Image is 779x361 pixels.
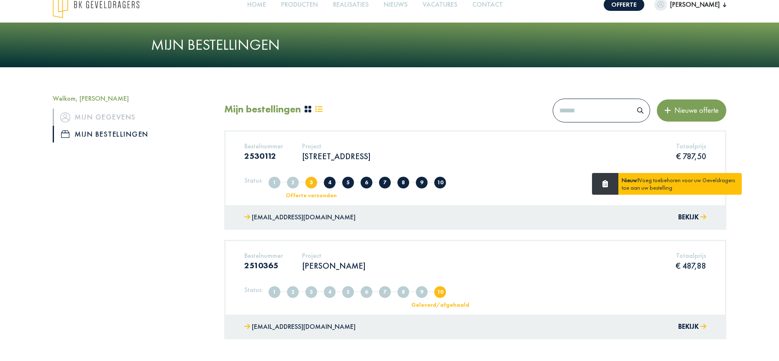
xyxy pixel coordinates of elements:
span: In nabehandeling [397,286,409,298]
div: Voeg toebehoren voor uw Geveldragers toe aan uw bestelling [618,173,742,195]
span: Offerte goedgekeurd [361,177,372,188]
p: [PERSON_NAME] [302,260,366,271]
button: Bekijk [678,321,706,333]
img: search.svg [637,107,643,114]
h5: Totaalprijs [676,252,706,259]
span: Aangemaakt [269,286,280,298]
div: Offerte verzonden [277,192,346,198]
span: In productie [379,177,391,188]
h5: Status: [244,176,263,184]
img: icon [61,130,69,138]
span: Offerte verzonden [305,286,317,298]
span: Offerte goedgekeurd [361,286,372,298]
h5: Welkom, [PERSON_NAME] [53,94,212,102]
span: Klaar voor levering/afhaling [416,177,428,188]
span: Offerte in overleg [324,286,336,298]
h5: Bestelnummer [244,142,283,150]
h5: Project [302,252,366,259]
button: Bekijk [678,211,706,224]
span: Geleverd/afgehaald [434,177,446,188]
span: Geleverd/afgehaald [434,286,446,298]
h2: Mijn bestellingen [224,103,301,115]
p: € 787,50 [676,151,706,162]
h5: Totaalprijs [676,142,706,150]
span: Volledig [287,177,299,188]
a: [EMAIL_ADDRESS][DOMAIN_NAME] [244,211,356,224]
p: [STREET_ADDRESS] [302,151,371,162]
button: Nieuwe offerte [657,99,726,121]
a: iconMijn bestellingen [53,126,212,142]
p: € 487,88 [676,260,706,271]
h3: 2530112 [244,151,283,161]
h1: Mijn bestellingen [151,36,628,54]
a: [EMAIL_ADDRESS][DOMAIN_NAME] [244,321,356,333]
span: Aangemaakt [269,177,280,188]
div: Geleverd/afgehaald [406,302,475,308]
span: Klaar voor levering/afhaling [416,286,428,298]
a: iconMijn gegevens [53,109,212,125]
span: Offerte verzonden [305,177,317,188]
img: icon [60,112,70,122]
h5: Bestelnummer [244,252,283,259]
h5: Status: [244,286,263,294]
strong: Nieuw! [622,176,639,184]
span: Offerte afgekeurd [342,177,354,188]
span: In nabehandeling [397,177,409,188]
span: Volledig [287,286,299,298]
span: Nieuwe offerte [671,105,719,115]
h3: 2510365 [244,260,283,270]
span: Offerte afgekeurd [342,286,354,298]
span: Offerte in overleg [324,177,336,188]
span: In productie [379,286,391,298]
h5: Project [302,142,371,150]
